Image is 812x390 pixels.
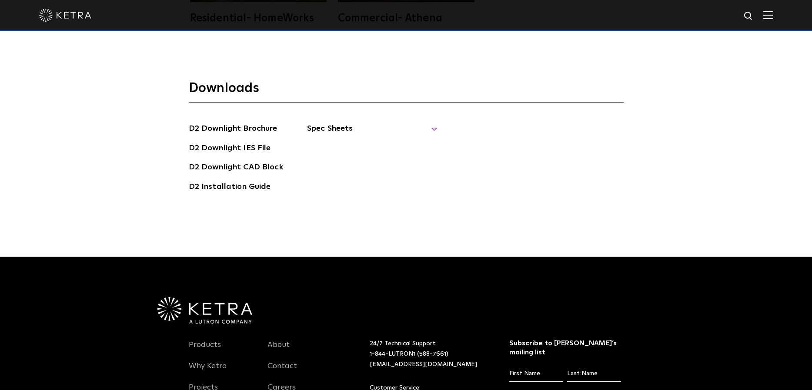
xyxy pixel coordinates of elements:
img: Ketra-aLutronCo_White_RGB [157,297,252,324]
img: ketra-logo-2019-white [39,9,91,22]
a: D2 Installation Guide [189,181,271,195]
a: 1-844-LUTRON1 (588-7661) [370,351,448,357]
input: First Name [509,366,563,382]
h3: Subscribe to [PERSON_NAME]’s mailing list [509,339,621,357]
img: Hamburger%20Nav.svg [763,11,773,19]
a: [EMAIL_ADDRESS][DOMAIN_NAME] [370,361,477,367]
a: D2 Downlight Brochure [189,122,277,136]
input: Last Name [567,366,621,382]
img: search icon [743,11,754,22]
a: D2 Downlight CAD Block [189,161,283,175]
a: D2 Downlight IES File [189,142,271,156]
a: Contact [267,361,297,381]
a: About [267,340,290,360]
h3: Downloads [189,80,624,102]
a: Why Ketra [189,361,227,381]
a: Products [189,340,221,360]
span: Spec Sheets [307,122,438,142]
p: 24/7 Technical Support: [370,339,488,370]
